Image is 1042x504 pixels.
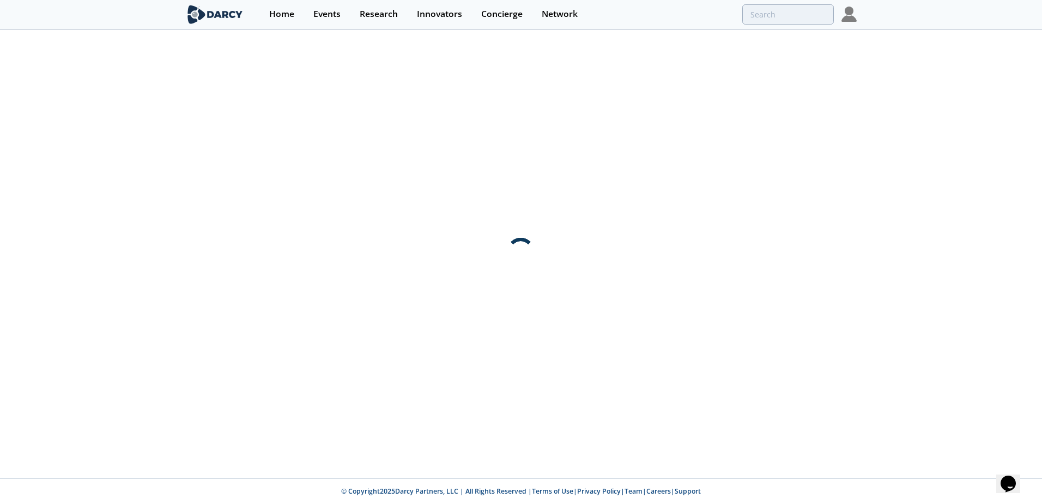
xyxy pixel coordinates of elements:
div: Events [313,10,341,19]
img: Profile [841,7,857,22]
a: Privacy Policy [577,487,621,496]
p: © Copyright 2025 Darcy Partners, LLC | All Rights Reserved | | | | | [118,487,924,496]
div: Research [360,10,398,19]
input: Advanced Search [742,4,834,25]
a: Team [625,487,643,496]
img: logo-wide.svg [185,5,245,24]
div: Home [269,10,294,19]
a: Careers [646,487,671,496]
div: Network [542,10,578,19]
div: Innovators [417,10,462,19]
a: Support [675,487,701,496]
div: Concierge [481,10,523,19]
a: Terms of Use [532,487,573,496]
iframe: chat widget [996,460,1031,493]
